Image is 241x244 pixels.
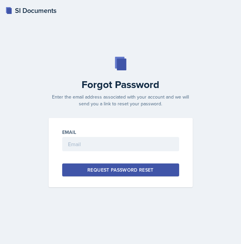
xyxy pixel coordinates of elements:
input: Email [62,137,179,151]
h2: Forgot Password [45,79,197,91]
label: Email [62,129,76,136]
div: Request Password Reset [87,167,154,173]
button: Request Password Reset [62,163,179,176]
p: Enter the email address associated with your account and we will send you a link to reset your pa... [45,93,197,107]
a: SI Documents [5,5,56,16]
